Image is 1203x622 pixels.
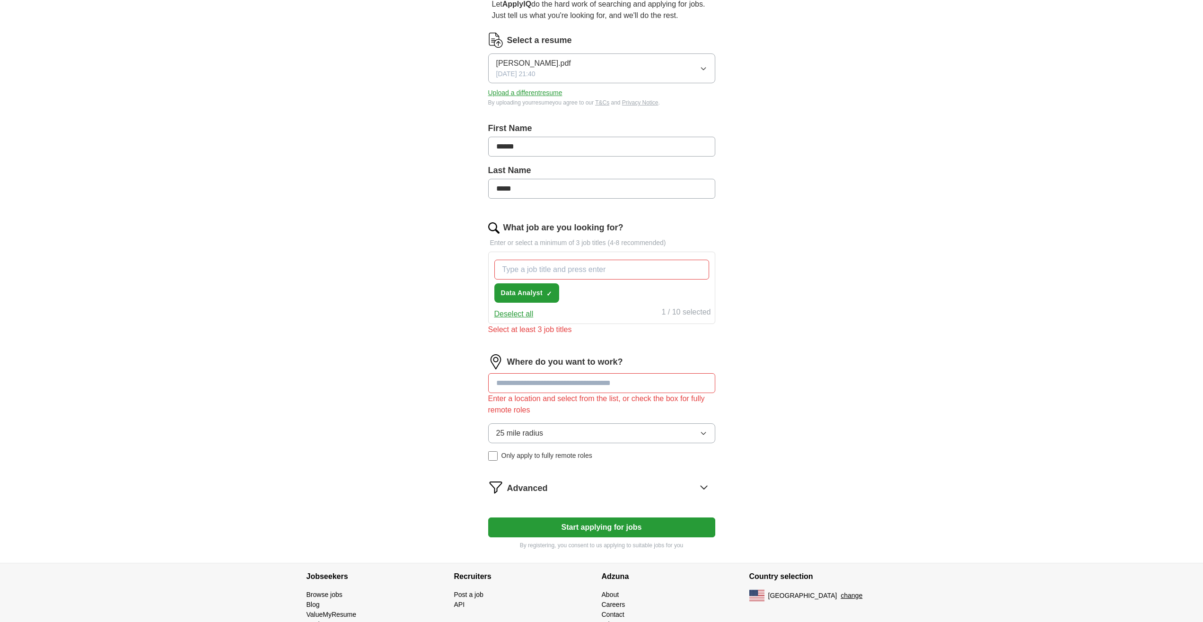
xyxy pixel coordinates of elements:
button: Upload a differentresume [488,88,562,98]
button: [PERSON_NAME].pdf[DATE] 21:40 [488,53,715,83]
button: Data Analyst✓ [494,283,560,303]
span: Data Analyst [501,288,543,298]
div: By uploading your resume you agree to our and . [488,98,715,107]
a: Blog [307,601,320,608]
input: Type a job title and press enter [494,260,709,280]
a: T&Cs [595,99,609,106]
h4: Country selection [749,563,897,590]
label: Last Name [488,164,715,177]
a: About [602,591,619,598]
button: change [841,591,862,601]
a: ValueMyResume [307,611,357,618]
button: 25 mile radius [488,423,715,443]
span: Only apply to fully remote roles [501,451,592,461]
span: [PERSON_NAME].pdf [496,58,571,69]
label: Select a resume [507,34,572,47]
a: Browse jobs [307,591,342,598]
img: filter [488,480,503,495]
img: location.png [488,354,503,369]
span: [GEOGRAPHIC_DATA] [768,591,837,601]
a: Careers [602,601,625,608]
div: Enter a location and select from the list, or check the box for fully remote roles [488,393,715,416]
button: Start applying for jobs [488,517,715,537]
span: [DATE] 21:40 [496,69,536,79]
img: CV Icon [488,33,503,48]
button: Deselect all [494,308,534,320]
label: Where do you want to work? [507,356,623,368]
label: What job are you looking for? [503,221,623,234]
a: API [454,601,465,608]
a: Post a job [454,591,483,598]
span: ✓ [546,290,552,298]
a: Contact [602,611,624,618]
img: search.png [488,222,500,234]
a: Privacy Notice [622,99,659,106]
img: US flag [749,590,764,601]
label: First Name [488,122,715,135]
p: By registering, you consent to us applying to suitable jobs for you [488,541,715,550]
span: 25 mile radius [496,428,544,439]
div: Select at least 3 job titles [488,324,715,335]
div: 1 / 10 selected [661,307,711,320]
span: Advanced [507,482,548,495]
p: Enter or select a minimum of 3 job titles (4-8 recommended) [488,238,715,248]
input: Only apply to fully remote roles [488,451,498,461]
